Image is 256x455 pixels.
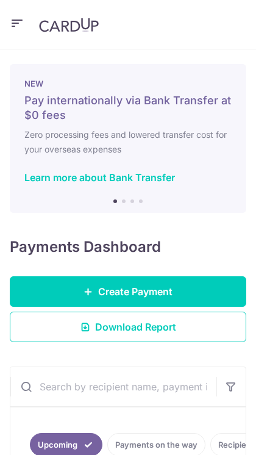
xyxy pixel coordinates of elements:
img: CardUp [39,18,99,32]
h4: Payments Dashboard [10,237,161,257]
a: Learn more about Bank Transfer [24,171,175,184]
h5: Pay internationally via Bank Transfer at $0 fees [24,93,232,123]
input: Search by recipient name, payment id or reference [10,367,216,406]
a: Download Report [10,312,246,342]
span: Download Report [95,320,176,334]
a: Create Payment [10,276,246,307]
span: Create Payment [98,284,172,299]
h6: Zero processing fees and lowered transfer cost for your overseas expenses [24,127,232,157]
p: NEW [24,79,232,88]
